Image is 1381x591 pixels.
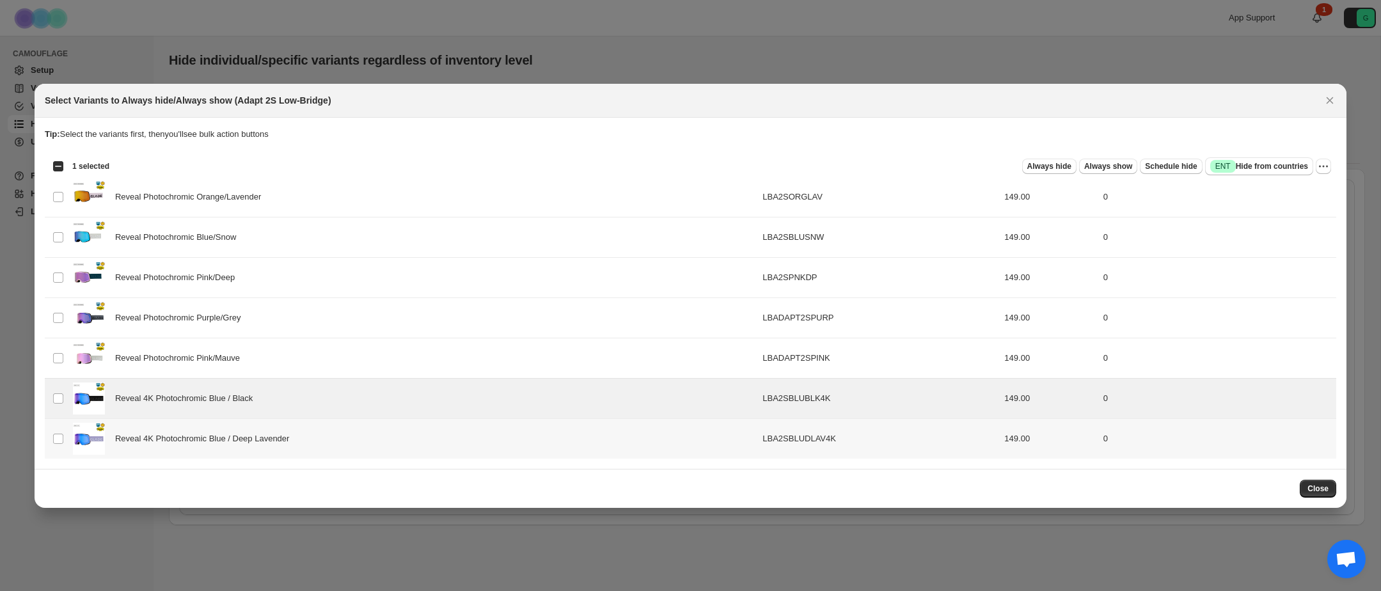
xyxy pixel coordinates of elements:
span: Reveal Photochromic Blue/Snow [115,231,243,244]
img: fw25_adapt_2s_lb_reveal_4k_blue_black_pow_carousel.png [73,382,105,414]
button: Close [1300,480,1336,498]
span: Always hide [1027,161,1071,171]
button: Close [1321,91,1339,109]
span: Hide from countries [1210,160,1308,173]
span: Reveal Photochromic Pink/Mauve [115,352,247,365]
h2: Select Variants to Always hide/Always show (Adapt 2S Low-Bridge) [45,94,331,107]
img: adapt2scropsnewbadge-31.jpg [73,342,105,374]
button: More actions [1316,159,1331,174]
p: Select the variants first, then you'll see bulk action buttons [45,128,1336,141]
span: Close [1307,484,1329,494]
td: LBADAPT2SPURP [759,297,1000,338]
td: LBA2SBLUDLAV4K [759,418,1000,459]
td: 149.00 [1000,378,1100,418]
td: 149.00 [1000,297,1100,338]
span: ENT [1215,161,1231,171]
img: fw25_adapt_2s_lb_reveal_4k_blue_deep_lavender_pow_carousel.png [73,423,105,455]
td: 0 [1100,418,1336,459]
img: fw24_adapt_2s_lb_reveal_orange_lavender.jpg [73,181,105,213]
td: 149.00 [1000,418,1100,459]
td: LBA2SBLUSNW [759,217,1000,257]
td: 0 [1100,378,1336,418]
button: Always show [1079,159,1137,174]
a: Open chat [1327,540,1366,578]
span: Reveal Photochromic Pink/Deep [115,271,242,284]
button: SuccessENTHide from countries [1205,157,1313,175]
img: fw24_adapt_2s_lb_reveal_blue_snow.jpg [73,221,105,253]
span: Reveal Photochromic Orange/Lavender [115,191,268,203]
td: 149.00 [1000,177,1100,217]
td: LBA2SORGLAV [759,177,1000,217]
td: 149.00 [1000,338,1100,378]
td: LBA2SBLUBLK4K [759,378,1000,418]
span: Reveal Photochromic Purple/Grey [115,311,248,324]
span: Schedule hide [1145,161,1197,171]
span: Reveal 4K Photochromic Blue / Black [115,392,260,405]
td: LBA2SPNKDP [759,257,1000,297]
td: 149.00 [1000,217,1100,257]
button: Schedule hide [1140,159,1202,174]
strong: Tip: [45,129,60,139]
span: Reveal 4K Photochromic Blue / Deep Lavender [115,432,296,445]
span: 1 selected [72,161,109,171]
td: 0 [1100,297,1336,338]
td: 0 [1100,177,1336,217]
button: Always hide [1022,159,1077,174]
td: 0 [1100,217,1336,257]
img: fw24_adapt_2s_lb_reveal_pink_deep.jpg [73,262,105,294]
td: 149.00 [1000,257,1100,297]
img: adapt2scropsnewbadge-33.jpg [73,302,105,334]
td: 0 [1100,257,1336,297]
td: LBADAPT2SPINK [759,338,1000,378]
span: Always show [1084,161,1132,171]
td: 0 [1100,338,1336,378]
